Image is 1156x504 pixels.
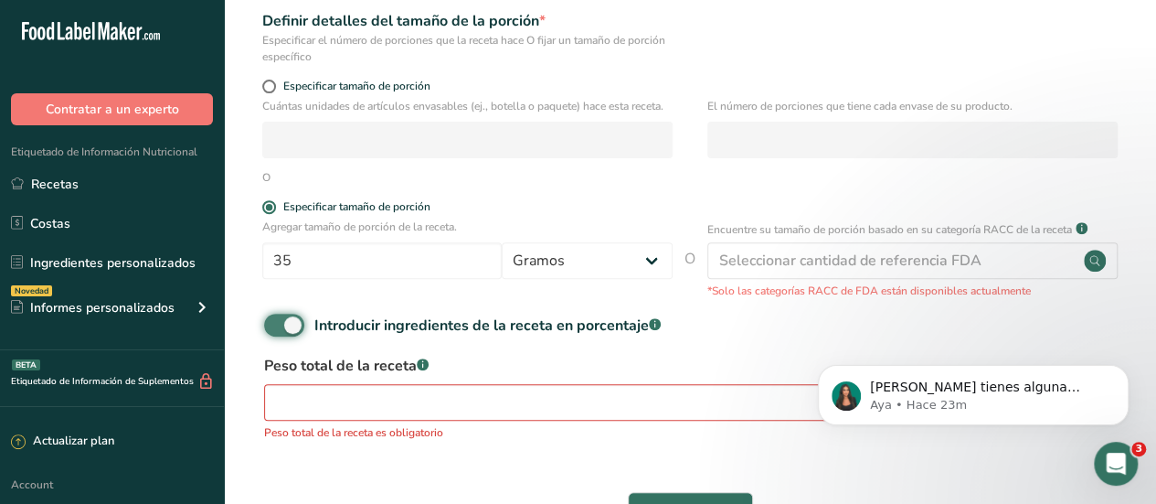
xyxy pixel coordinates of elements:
p: Peso total de la receta es obligatorio [264,424,1116,441]
div: Actualizar plan [11,433,114,451]
div: Definir detalles del tamaño de la porción [262,10,673,32]
div: Especificar el número de porciones que la receta hace O fijar un tamaño de porción específico [262,32,673,65]
div: Novedad [11,285,52,296]
div: Seleccionar cantidad de referencia FDA [719,250,981,272]
span: 3 [1131,442,1146,456]
iframe: Intercom live chat [1094,442,1138,486]
label: Peso total de la receta [264,355,1116,377]
p: *Solo las categorías RACC de FDA están disponibles actualmente [707,283,1118,299]
div: Introducir ingredientes de la receta en porcentaje [314,315,661,337]
button: Contratar a un experto [11,93,213,125]
p: Cuántas unidades de artículos envasables (ej., botella o paquete) hace esta receta. [262,98,673,114]
iframe: Intercom notifications mensaje [790,327,1156,455]
p: El número de porciones que tiene cada envase de su producto. [707,98,1118,114]
span: O [684,248,695,299]
div: Informes personalizados [11,298,175,317]
p: Encuentre su tamaño de porción basado en su categoría RACC de la receta [707,221,1072,238]
p: Agregar tamaño de porción de la receta. [262,219,673,235]
div: O [262,169,270,186]
div: BETA [12,359,40,370]
span: Especificar tamaño de porción [276,80,430,93]
input: Escribe aquí el tamaño de la porción [262,242,502,279]
div: Especificar tamaño de porción [283,200,430,214]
